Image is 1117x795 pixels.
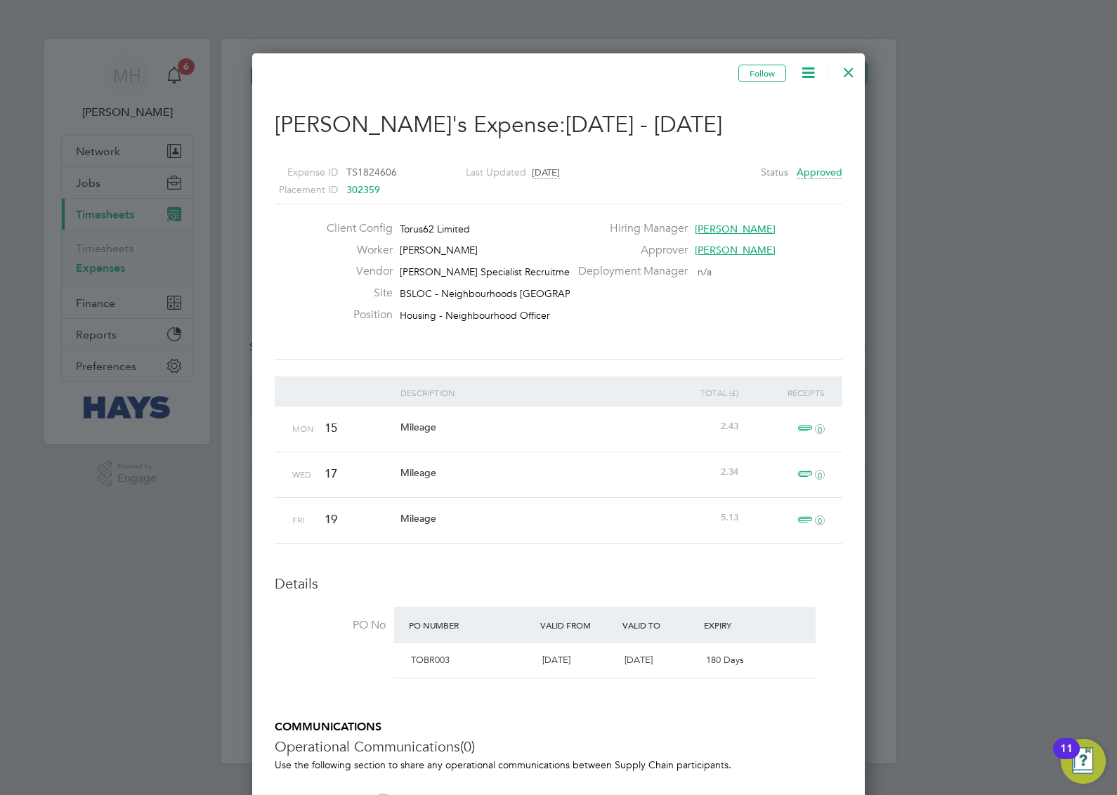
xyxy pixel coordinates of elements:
[315,221,393,236] label: Client Config
[460,737,475,756] span: (0)
[542,654,570,666] span: [DATE]
[411,654,450,666] span: TOBR003
[738,65,786,83] button: Follow
[292,468,311,480] span: Wed
[721,466,738,478] span: 2.34
[815,515,825,525] i: 0
[537,612,619,638] div: Valid From
[315,264,393,279] label: Vendor
[445,164,526,181] label: Last Updated
[400,512,436,525] span: Mileage
[275,618,386,633] label: PO No
[721,511,738,523] span: 5.13
[346,183,380,196] span: 302359
[405,612,537,638] div: PO Number
[275,110,842,140] h2: [PERSON_NAME]'s Expense:
[700,612,783,638] div: Expiry
[815,424,825,434] i: 0
[797,166,842,179] span: Approved
[619,612,701,638] div: Valid To
[325,466,337,481] span: 17
[532,166,560,179] span: [DATE]
[400,287,631,300] span: BSLOC - Neighbourhoods [GEOGRAPHIC_DATA]…
[292,514,304,525] span: Fri
[400,421,436,433] span: Mileage
[325,512,337,527] span: 19
[570,243,688,258] label: Approver
[257,181,338,199] label: Placement ID
[1060,749,1073,767] div: 11
[570,264,688,279] label: Deployment Manager
[292,423,313,434] span: Mon
[315,308,393,322] label: Position
[275,574,842,593] h3: Details
[325,421,337,435] span: 15
[570,221,688,236] label: Hiring Manager
[625,654,653,666] span: [DATE]
[257,164,338,181] label: Expense ID
[315,286,393,301] label: Site
[695,223,776,235] span: [PERSON_NAME]
[275,758,842,771] p: Use the following section to share any operational communications between Supply Chain participants.
[400,309,550,322] span: Housing - Neighbourhood Officer
[742,376,828,409] div: Receipts
[275,737,842,756] h3: Operational Communications
[400,265,615,278] span: [PERSON_NAME] Specialist Recruitment Limited
[400,223,470,235] span: Torus62 Limited
[397,376,656,409] div: Description
[346,166,397,178] span: TS1824606
[400,244,478,256] span: [PERSON_NAME]
[706,654,744,666] span: 180 Days
[761,164,788,181] label: Status
[721,420,738,432] span: 2.43
[1061,739,1106,784] button: Open Resource Center, 11 new notifications
[815,470,825,480] i: 0
[698,265,712,278] span: n/a
[566,111,722,138] span: [DATE] - [DATE]
[275,720,842,735] h5: COMMUNICATIONS
[655,376,742,409] div: Total (£)
[695,244,776,256] span: [PERSON_NAME]
[400,466,436,479] span: Mileage
[315,243,393,258] label: Worker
